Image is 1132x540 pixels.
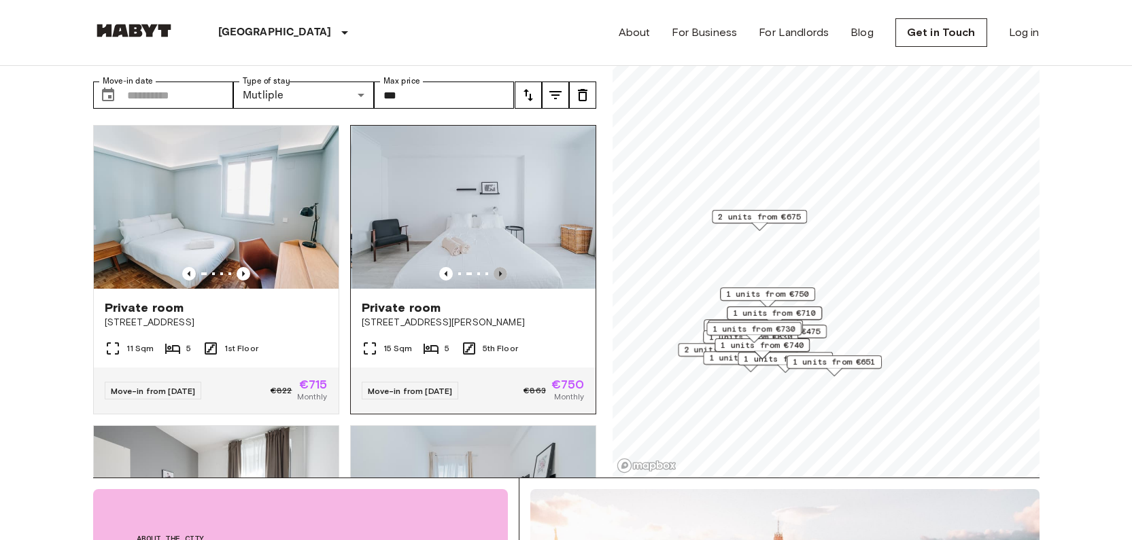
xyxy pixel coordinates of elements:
span: 2 units from €675 [718,211,801,223]
div: Map marker [678,343,773,364]
span: €750 [551,378,585,391]
button: Previous image [182,267,196,281]
span: €822 [271,384,292,397]
div: Map marker [704,319,799,340]
span: 5th Floor [483,342,518,355]
a: For Landlords [759,24,829,41]
span: 5 [445,342,449,355]
a: Blog [851,24,874,41]
div: Map marker [732,325,827,346]
span: Move-in from [DATE] [111,386,196,396]
span: 3 units from €475 [738,325,821,338]
button: Previous image [494,267,507,281]
span: 1 units from €699 [744,353,827,365]
span: 1 units from €651 [793,356,876,368]
span: 1 units from €630 [709,352,792,364]
label: Move-in date [103,75,153,87]
span: 1 units from €710 [733,307,816,319]
span: Private room [362,300,441,316]
button: tune [515,82,542,109]
p: [GEOGRAPHIC_DATA] [218,24,332,41]
div: Map marker [715,338,810,359]
img: Marketing picture of unit ES-15-032-002-02H [94,126,339,289]
span: 1 units from €740 [721,339,804,351]
div: Map marker [727,306,822,327]
span: €863 [524,384,546,397]
span: 1 units from €730 [713,323,795,335]
a: Mapbox logo [617,458,676,473]
span: €715 [299,378,328,391]
a: Get in Touch [895,18,987,47]
span: 1 units from €750 [726,288,809,300]
a: Marketing picture of unit ES-15-032-002-02HPrevious imagePrevious imagePrivate room[STREET_ADDRES... [93,125,339,414]
a: For Business [672,24,737,41]
span: Monthly [554,391,584,403]
a: Log in [1009,24,1040,41]
a: Marketing picture of unit ES-15-037-001-01HMarketing picture of unit ES-15-037-001-01HPrevious im... [350,125,596,414]
img: Habyt [93,24,175,37]
div: Map marker [706,322,802,343]
button: tune [542,82,569,109]
div: Map marker [712,210,807,231]
div: Map marker [720,287,815,308]
span: 2 units from €560 [684,344,767,356]
button: Previous image [237,267,250,281]
span: 1 units from €515 [714,321,797,333]
span: 11 Sqm [126,342,154,355]
span: Private room [105,300,184,316]
span: [STREET_ADDRESS][PERSON_NAME] [362,316,585,329]
span: Monthly [297,391,327,403]
a: About [619,24,651,41]
span: 15 Sqm [383,342,413,355]
button: Choose date [95,82,122,109]
div: Map marker [703,330,798,351]
img: Marketing picture of unit ES-15-037-001-01H [352,126,597,289]
span: 1st Floor [224,342,258,355]
canvas: Map [613,3,1040,478]
span: 5 [186,342,191,355]
div: Map marker [703,351,798,372]
button: Previous image [439,267,453,281]
span: [STREET_ADDRESS] [105,316,328,329]
div: Map marker [738,352,833,373]
button: tune [569,82,596,109]
div: Map marker [708,320,803,341]
span: Move-in from [DATE] [368,386,453,396]
div: Map marker [787,355,882,376]
label: Max price [383,75,420,87]
div: Mutliple [233,82,374,109]
label: Type of stay [243,75,290,87]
